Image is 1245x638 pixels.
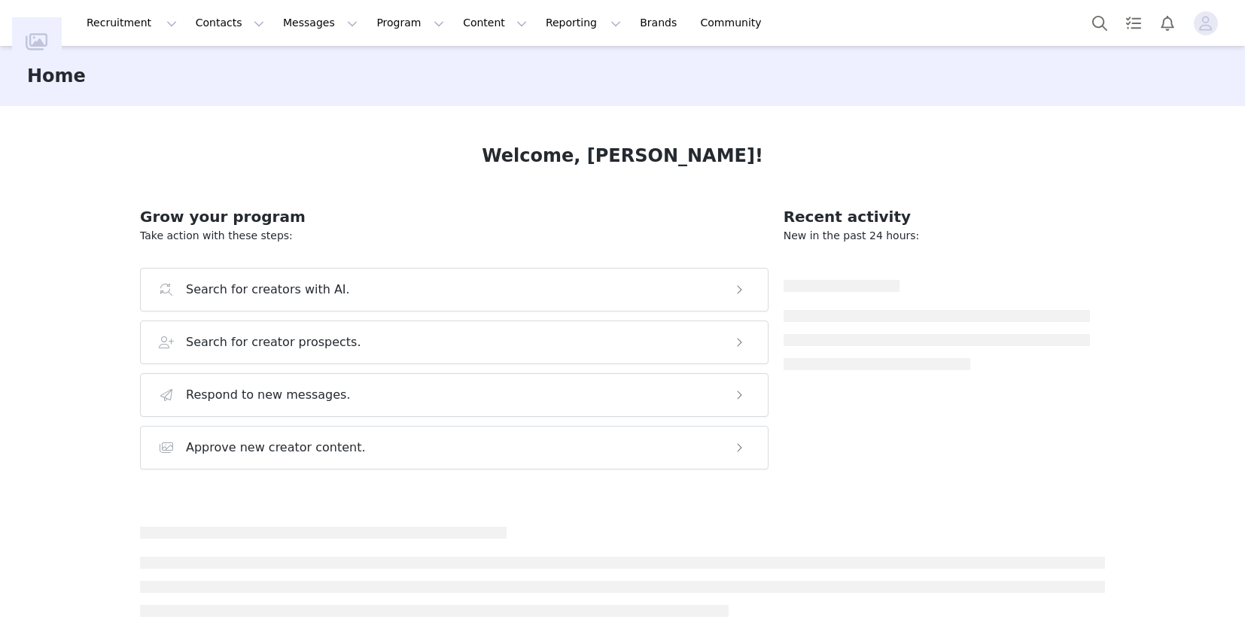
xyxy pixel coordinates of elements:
button: Search for creator prospects. [140,321,769,364]
button: Search for creators with AI. [140,268,769,311]
button: Search [1083,6,1116,40]
div: avatar [1198,11,1213,35]
h1: Welcome, [PERSON_NAME]! [482,142,763,169]
button: Notifications [1151,6,1184,40]
h2: Grow your program [140,205,769,228]
button: Program [367,6,453,40]
button: Approve new creator content. [140,426,769,469]
h3: Home [27,62,86,90]
h3: Search for creators with AI. [186,281,350,299]
h2: Recent activity [784,205,1090,228]
button: Profile [1185,11,1233,35]
p: New in the past 24 hours: [784,228,1090,244]
p: Take action with these steps: [140,228,769,244]
button: Content [454,6,536,40]
button: Respond to new messages. [140,373,769,417]
button: Contacts [187,6,273,40]
h3: Search for creator prospects. [186,333,361,351]
button: Reporting [537,6,630,40]
a: Community [692,6,778,40]
h3: Respond to new messages. [186,386,351,404]
button: Messages [274,6,367,40]
button: Recruitment [78,6,186,40]
a: Brands [631,6,690,40]
a: Tasks [1117,6,1150,40]
h3: Approve new creator content. [186,439,366,457]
